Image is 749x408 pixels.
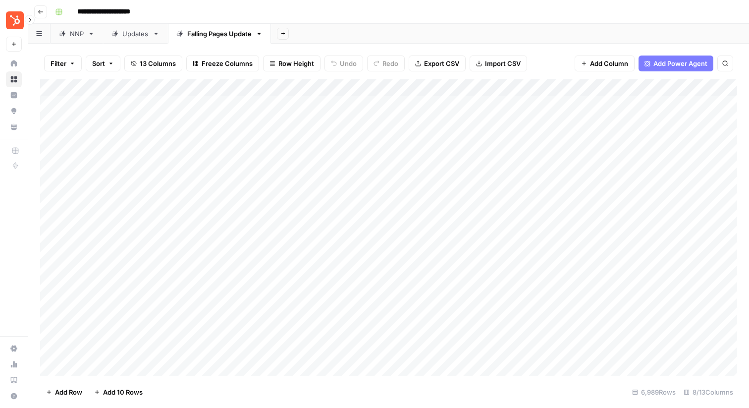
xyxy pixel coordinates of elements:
[40,384,88,400] button: Add Row
[6,8,22,33] button: Workspace: Blog Content Action Plan
[6,11,24,29] img: Blog Content Action Plan Logo
[680,384,737,400] div: 8/13 Columns
[51,24,103,44] a: NNP
[51,58,66,68] span: Filter
[424,58,459,68] span: Export CSV
[324,56,363,71] button: Undo
[122,29,149,39] div: Updates
[187,29,252,39] div: Falling Pages Update
[103,387,143,397] span: Add 10 Rows
[88,384,149,400] button: Add 10 Rows
[140,58,176,68] span: 13 Columns
[6,341,22,356] a: Settings
[382,58,398,68] span: Redo
[6,56,22,71] a: Home
[278,58,314,68] span: Row Height
[186,56,259,71] button: Freeze Columns
[628,384,680,400] div: 6,989 Rows
[44,56,82,71] button: Filter
[6,87,22,103] a: Insights
[168,24,271,44] a: Falling Pages Update
[340,58,357,68] span: Undo
[6,356,22,372] a: Usage
[470,56,527,71] button: Import CSV
[6,388,22,404] button: Help + Support
[55,387,82,397] span: Add Row
[367,56,405,71] button: Redo
[103,24,168,44] a: Updates
[575,56,635,71] button: Add Column
[124,56,182,71] button: 13 Columns
[70,29,84,39] div: NNP
[639,56,713,71] button: Add Power Agent
[6,372,22,388] a: Learning Hub
[202,58,253,68] span: Freeze Columns
[485,58,521,68] span: Import CSV
[590,58,628,68] span: Add Column
[263,56,321,71] button: Row Height
[86,56,120,71] button: Sort
[6,119,22,135] a: Your Data
[6,71,22,87] a: Browse
[6,103,22,119] a: Opportunities
[653,58,707,68] span: Add Power Agent
[409,56,466,71] button: Export CSV
[92,58,105,68] span: Sort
